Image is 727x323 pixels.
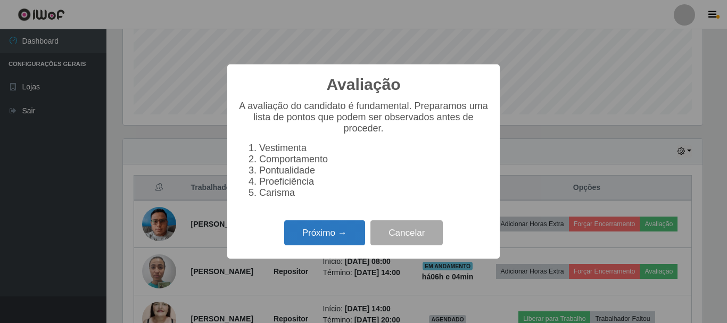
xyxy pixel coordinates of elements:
[259,176,489,187] li: Proeficiência
[259,165,489,176] li: Pontualidade
[259,143,489,154] li: Vestimenta
[284,220,365,245] button: Próximo →
[327,75,401,94] h2: Avaliação
[259,154,489,165] li: Comportamento
[238,101,489,134] p: A avaliação do candidato é fundamental. Preparamos uma lista de pontos que podem ser observados a...
[370,220,443,245] button: Cancelar
[259,187,489,198] li: Carisma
